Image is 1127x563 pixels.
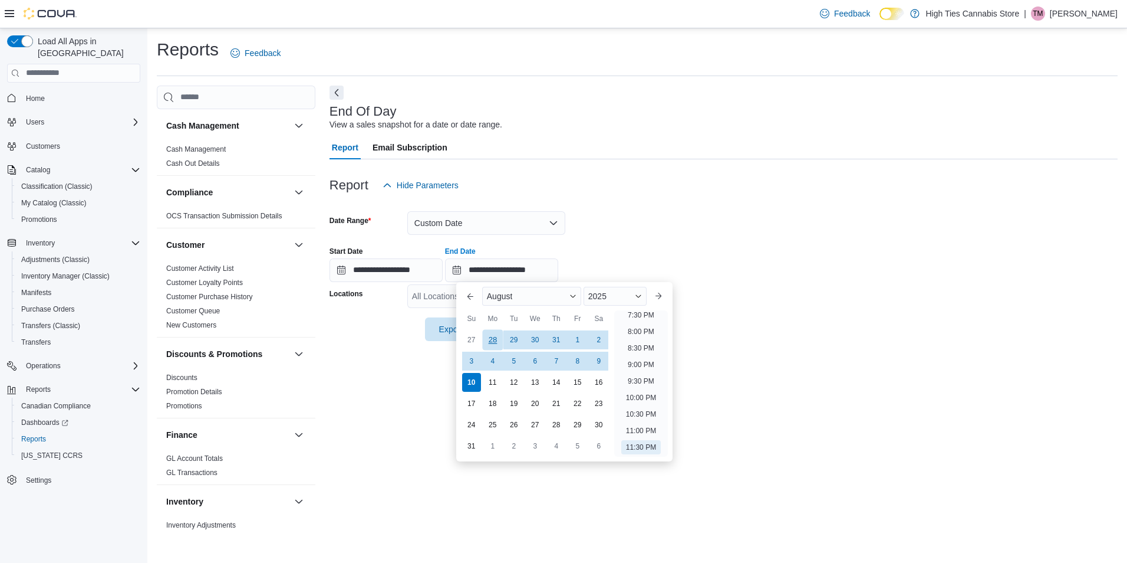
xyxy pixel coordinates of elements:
[17,415,140,430] span: Dashboards
[21,115,140,129] span: Users
[547,309,566,328] div: Th
[462,394,481,413] div: day-17
[166,293,253,301] a: Customer Purchase History
[2,90,145,107] button: Home
[21,115,49,129] button: Users
[17,399,140,413] span: Canadian Compliance
[589,309,608,328] div: Sa
[17,335,55,349] a: Transfers
[12,284,145,301] button: Manifests
[17,212,140,227] span: Promotions
[12,301,145,317] button: Purchase Orders
[12,211,145,228] button: Promotions
[166,402,202,410] a: Promotions
[1050,6,1118,21] p: [PERSON_NAME]
[17,196,140,210] span: My Catalog (Classic)
[462,415,481,434] div: day-24
[329,86,344,100] button: Next
[21,418,68,427] span: Dashboards
[21,305,75,314] span: Purchase Orders
[12,398,145,414] button: Canadian Compliance
[166,159,220,168] span: Cash Out Details
[621,391,661,405] li: 10:00 PM
[17,253,94,267] a: Adjustments (Classic)
[166,159,220,168] a: Cash Out Details
[21,139,140,153] span: Customers
[12,414,145,431] a: Dashboards
[21,182,93,191] span: Classification (Classic)
[623,308,659,322] li: 7:30 PM
[21,359,65,373] button: Operations
[568,373,587,392] div: day-15
[483,437,502,456] div: day-1
[487,292,513,301] span: August
[568,415,587,434] div: day-29
[1033,6,1043,21] span: TM
[17,302,140,316] span: Purchase Orders
[166,306,220,316] span: Customer Queue
[462,352,481,371] div: day-3
[584,287,647,306] div: Button. Open the year selector. 2025 is currently selected.
[483,394,502,413] div: day-18
[407,211,565,235] button: Custom Date
[166,186,289,198] button: Compliance
[329,178,368,192] h3: Report
[505,330,523,349] div: day-29
[12,317,145,334] button: Transfers (Classic)
[166,429,289,441] button: Finance
[445,247,476,256] label: End Date
[17,269,140,283] span: Inventory Manager (Classic)
[166,120,239,132] h3: Cash Management
[166,454,223,463] a: GL Account Totals
[526,309,545,328] div: We
[589,415,608,434] div: day-30
[292,428,306,442] button: Finance
[2,471,145,488] button: Settings
[2,358,145,374] button: Operations
[26,476,51,485] span: Settings
[21,434,46,444] span: Reports
[166,321,216,329] a: New Customers
[21,198,87,208] span: My Catalog (Classic)
[568,394,587,413] div: day-22
[505,437,523,456] div: day-2
[621,440,661,454] li: 11:30 PM
[568,352,587,371] div: day-8
[166,496,203,508] h3: Inventory
[21,473,56,487] a: Settings
[483,415,502,434] div: day-25
[166,145,226,153] a: Cash Management
[21,359,140,373] span: Operations
[166,496,289,508] button: Inventory
[621,424,661,438] li: 11:00 PM
[21,401,91,411] span: Canadian Compliance
[425,317,491,341] button: Export
[505,394,523,413] div: day-19
[166,401,202,411] span: Promotions
[17,253,140,267] span: Adjustments (Classic)
[21,236,140,250] span: Inventory
[24,8,77,19] img: Cova
[17,212,62,227] a: Promotions
[17,302,80,316] a: Purchase Orders
[166,429,197,441] h3: Finance
[21,163,55,177] button: Catalog
[292,238,306,252] button: Customer
[462,437,481,456] div: day-31
[483,309,502,328] div: Mo
[373,136,447,159] span: Email Subscription
[166,211,282,221] span: OCS Transaction Submission Details
[21,472,140,487] span: Settings
[166,469,218,477] a: GL Transactions
[17,449,87,463] a: [US_STATE] CCRS
[166,307,220,315] a: Customer Queue
[21,91,50,106] a: Home
[21,382,140,397] span: Reports
[166,373,197,382] span: Discounts
[157,261,315,337] div: Customer
[17,196,91,210] a: My Catalog (Classic)
[589,437,608,456] div: day-6
[925,6,1019,21] p: High Ties Cannabis Store
[482,329,503,350] div: day-28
